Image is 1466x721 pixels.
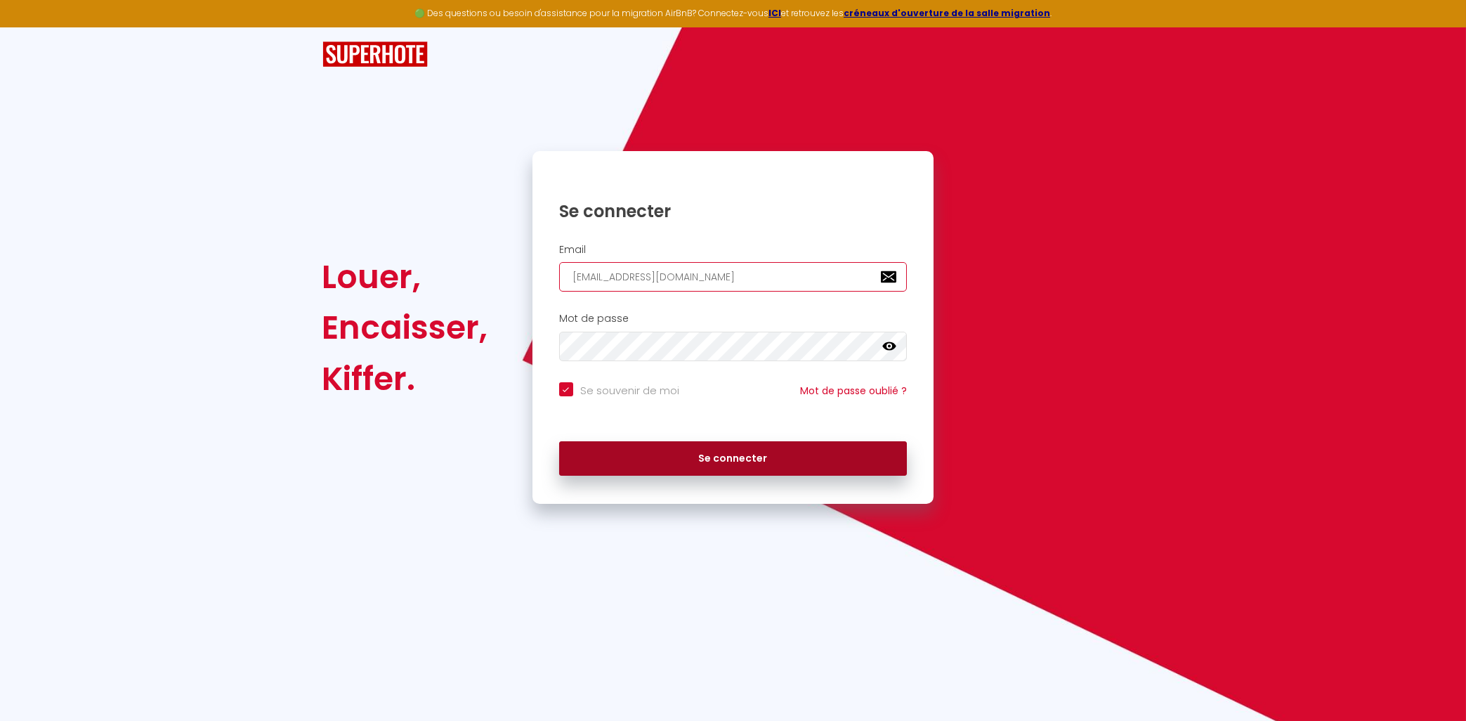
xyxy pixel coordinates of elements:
[800,384,907,398] a: Mot de passe oublié ?
[559,441,908,476] button: Se connecter
[11,6,53,48] button: Ouvrir le widget de chat LiveChat
[768,7,781,19] a: ICI
[559,244,908,256] h2: Email
[559,200,908,222] h1: Se connecter
[559,313,908,325] h2: Mot de passe
[844,7,1050,19] a: créneaux d'ouverture de la salle migration
[322,353,488,404] div: Kiffer.
[322,252,488,302] div: Louer,
[322,302,488,353] div: Encaisser,
[322,41,428,67] img: SuperHote logo
[559,262,908,292] input: Ton Email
